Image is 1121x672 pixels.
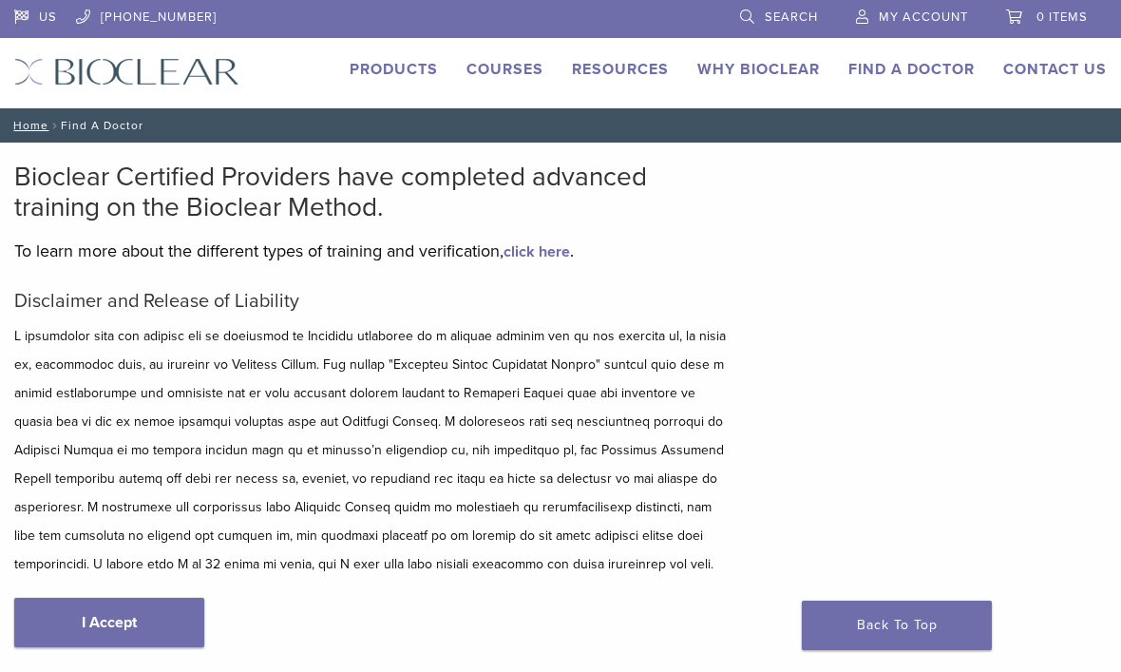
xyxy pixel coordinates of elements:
[48,121,61,130] span: /
[14,162,733,222] h2: Bioclear Certified Providers have completed advanced training on the Bioclear Method.
[697,60,820,79] a: Why Bioclear
[848,60,975,79] a: Find A Doctor
[572,60,669,79] a: Resources
[14,58,239,86] img: Bioclear
[1036,10,1088,25] span: 0 items
[879,10,968,25] span: My Account
[8,119,48,132] a: Home
[466,60,543,79] a: Courses
[14,598,204,647] a: I Accept
[1003,60,1107,79] a: Contact Us
[350,60,438,79] a: Products
[14,322,733,579] p: L ipsumdolor sita con adipisc eli se doeiusmod te Incididu utlaboree do m aliquae adminim ven qu ...
[765,10,818,25] span: Search
[503,242,570,261] a: click here
[802,601,992,650] a: Back To Top
[14,237,733,265] p: To learn more about the different types of training and verification, .
[14,290,733,313] h5: Disclaimer and Release of Liability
